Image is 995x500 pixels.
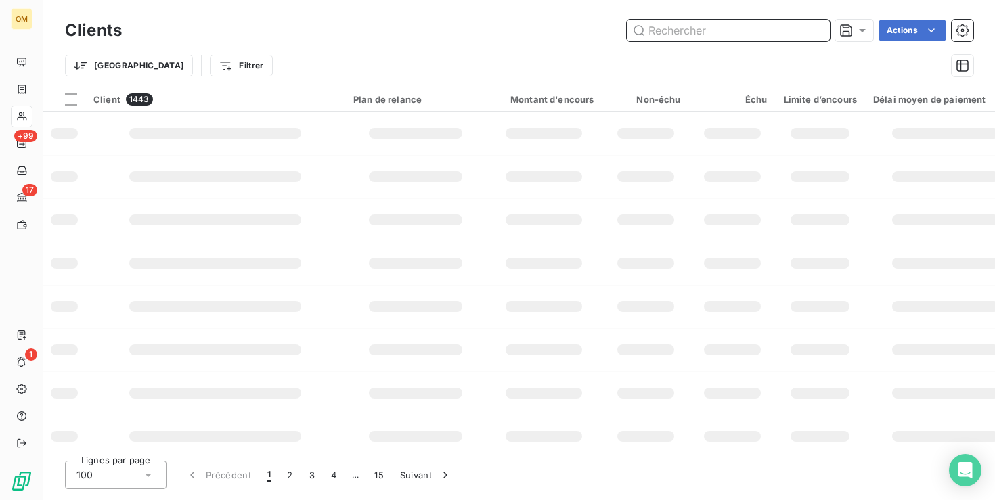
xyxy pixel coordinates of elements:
[627,20,830,41] input: Rechercher
[366,461,392,489] button: 15
[879,20,946,41] button: Actions
[11,470,32,492] img: Logo LeanPay
[11,8,32,30] div: OM
[267,468,271,482] span: 1
[323,461,345,489] button: 4
[93,94,120,105] span: Client
[494,94,594,105] div: Montant d'encours
[949,454,981,486] div: Open Intercom Messenger
[65,18,122,43] h3: Clients
[353,94,478,105] div: Plan de relance
[76,468,93,482] span: 100
[611,94,681,105] div: Non-échu
[259,461,279,489] button: 1
[14,130,37,142] span: +99
[784,94,857,105] div: Limite d’encours
[301,461,323,489] button: 3
[126,93,153,106] span: 1443
[697,94,768,105] div: Échu
[392,461,460,489] button: Suivant
[65,55,193,76] button: [GEOGRAPHIC_DATA]
[279,461,301,489] button: 2
[177,461,259,489] button: Précédent
[22,184,37,196] span: 17
[210,55,272,76] button: Filtrer
[25,348,37,361] span: 1
[345,464,366,486] span: …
